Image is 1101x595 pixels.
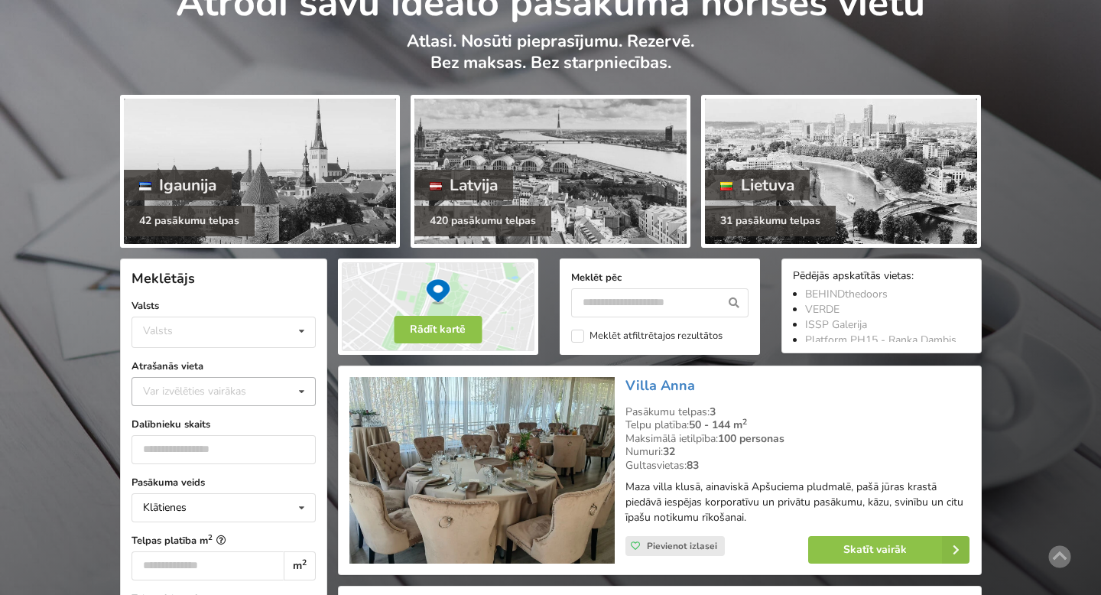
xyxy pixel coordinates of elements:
p: Atlasi. Nosūti pieprasījumu. Rezervē. Bez maksas. Bez starpniecības. [120,31,982,89]
img: tab_keywords_by_traffic_grey.svg [152,89,164,101]
span: Meklētājs [132,269,195,288]
img: Viesnīca | Apšuciems | Villa Anna [349,377,615,564]
div: Latvija [414,170,514,200]
sup: 2 [208,532,213,542]
div: Var izvēlēties vairākas [139,382,281,400]
div: Keywords by Traffic [169,90,258,100]
strong: 50 - 144 m [689,418,747,432]
div: v 4.0.25 [43,24,75,37]
strong: 32 [663,444,675,459]
div: Valsts [143,324,173,337]
label: Atrašanās vieta [132,359,316,374]
div: Klātienes [143,502,187,513]
div: Domain: [DOMAIN_NAME] [40,40,168,52]
label: Meklēt pēc [571,270,749,285]
div: 31 pasākumu telpas [705,206,836,236]
div: Domain Overview [58,90,137,100]
div: 420 pasākumu telpas [414,206,551,236]
div: Numuri: [625,445,969,459]
button: Rādīt kartē [394,316,482,343]
a: Skatīt vairāk [808,536,969,564]
a: ISSP Galerija [805,317,867,332]
div: Telpu platība: [625,418,969,432]
label: Valsts [132,298,316,314]
a: BEHINDthedoors [805,287,888,301]
img: tab_domain_overview_orange.svg [41,89,54,101]
a: Lietuva 31 pasākumu telpas [701,95,981,248]
img: website_grey.svg [24,40,37,52]
p: Maza villa klusā, ainaviskā Apšuciema pludmalē, pašā jūras krastā piedāvā iespējas korporatīvu un... [625,480,969,525]
div: Pasākumu telpas: [625,405,969,419]
a: Villa Anna [625,376,695,395]
a: VERDE [805,302,840,317]
div: Lietuva [705,170,810,200]
sup: 2 [302,557,307,568]
label: Dalībnieku skaits [132,417,316,432]
a: Latvija 420 pasākumu telpas [411,95,690,248]
div: m [284,551,315,580]
div: Gultasvietas: [625,459,969,473]
div: 42 pasākumu telpas [124,206,255,236]
strong: 3 [710,405,716,419]
a: Platform PH15 - Raņka Dambis 34 [805,333,956,363]
div: Igaunija [124,170,232,200]
img: logo_orange.svg [24,24,37,37]
label: Meklēt atfiltrētajos rezultātos [571,330,723,343]
span: Pievienot izlasei [647,540,717,552]
img: Rādīt kartē [338,258,538,355]
div: Pēdējās apskatītās vietas: [793,270,970,284]
strong: 100 personas [718,431,784,446]
div: Maksimālā ietilpība: [625,432,969,446]
sup: 2 [742,416,747,428]
strong: 83 [687,458,699,473]
a: Igaunija 42 pasākumu telpas [120,95,400,248]
label: Pasākuma veids [132,475,316,490]
label: Telpas platība m [132,533,316,548]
